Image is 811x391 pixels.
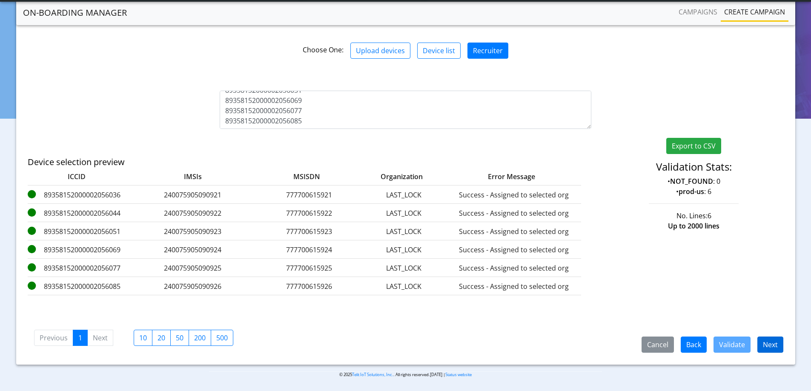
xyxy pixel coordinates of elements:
label: 200 [189,330,211,346]
div: Up to 2000 lines [598,221,790,231]
label: 240075905090925 [129,263,257,273]
label: 777700615925 [260,263,358,273]
button: Validate [714,337,751,353]
span: Choose One: [303,45,344,54]
label: 777700615922 [260,208,358,218]
label: 240075905090922 [129,208,257,218]
strong: prod-us [679,187,704,196]
a: Status website [445,372,472,377]
label: 777700615921 [260,190,358,200]
label: MSISDN [260,171,341,182]
label: 240075905090924 [129,245,257,255]
label: 50 [170,330,189,346]
button: Device list [417,43,461,59]
button: Export to CSV [666,138,721,154]
label: 89358152000002056044 [28,208,126,218]
label: 500 [211,330,233,346]
button: Back [681,337,707,353]
div: No. Lines: [598,211,790,221]
label: 89358152000002056051 [28,226,126,237]
label: Success - Assigned to selected org [450,226,578,237]
label: 777700615924 [260,245,358,255]
label: 777700615926 [260,281,358,291]
label: LAST_LOCK [361,208,447,218]
label: IMSIs [129,171,257,182]
label: 240075905090923 [129,226,257,237]
label: Success - Assigned to selected org [450,263,578,273]
p: • : 0 [604,176,783,186]
label: ICCID [28,171,126,182]
h4: Validation Stats: [604,161,783,173]
label: LAST_LOCK [361,281,447,291]
label: LAST_LOCK [361,190,447,200]
label: LAST_LOCK [361,245,447,255]
label: 20 [152,330,171,346]
label: 89358152000002056085 [28,281,126,291]
strong: NOT_FOUND [670,177,713,186]
label: 10 [134,330,152,346]
label: 89358152000002056069 [28,245,126,255]
a: 1 [73,330,88,346]
label: 89358152000002056077 [28,263,126,273]
a: Telit IoT Solutions, Inc. [352,372,393,377]
button: Cancel [642,337,674,353]
label: 240075905090921 [129,190,257,200]
label: 777700615923 [260,226,358,237]
span: 6 [708,211,711,220]
button: Upload devices [350,43,410,59]
label: 89358152000002056036 [28,190,126,200]
a: On-Boarding Manager [23,4,127,21]
label: Success - Assigned to selected org [450,245,578,255]
label: Error Message [433,171,561,182]
button: Recruiter [467,43,508,59]
label: Success - Assigned to selected org [450,190,578,200]
label: Success - Assigned to selected org [450,208,578,218]
label: LAST_LOCK [361,263,447,273]
a: Create campaign [721,3,788,20]
h5: Device selection preview [28,157,532,167]
label: LAST_LOCK [361,226,447,237]
label: Organization [344,171,430,182]
label: Success - Assigned to selected org [450,281,578,291]
button: Next [757,337,783,353]
a: Campaigns [675,3,721,20]
p: © 2025 . All rights reserved.[DATE] | [209,371,602,378]
p: • : 6 [604,186,783,197]
label: 240075905090926 [129,281,257,291]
